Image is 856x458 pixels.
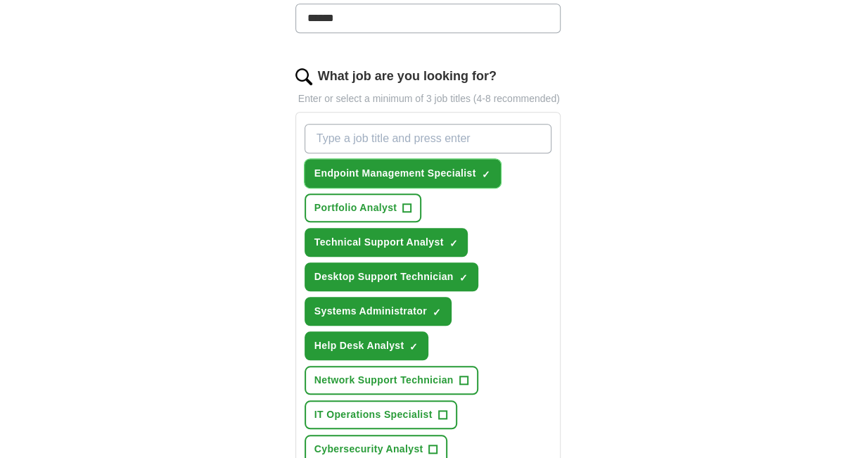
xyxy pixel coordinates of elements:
[305,331,429,360] button: Help Desk Analyst✓
[305,228,468,257] button: Technical Support Analyst✓
[314,338,404,353] span: Help Desk Analyst
[305,297,452,326] button: Systems Administrator✓
[318,67,497,86] label: What job are you looking for?
[295,91,561,106] p: Enter or select a minimum of 3 job titles (4-8 recommended)
[314,166,476,181] span: Endpoint Management Specialist
[314,269,454,284] span: Desktop Support Technician
[314,201,397,215] span: Portfolio Analyst
[305,159,501,188] button: Endpoint Management Specialist✓
[459,272,468,284] span: ✓
[305,366,478,395] button: Network Support Technician
[314,373,454,388] span: Network Support Technician
[314,235,444,250] span: Technical Support Analyst
[449,238,457,249] span: ✓
[305,124,552,153] input: Type a job title and press enter
[305,262,478,291] button: Desktop Support Technician✓
[433,307,441,318] span: ✓
[295,68,312,85] img: search.png
[314,407,433,422] span: IT Operations Specialist
[314,442,423,457] span: Cybersecurity Analyst
[305,400,457,429] button: IT Operations Specialist
[305,193,421,222] button: Portfolio Analyst
[482,169,490,180] span: ✓
[314,304,427,319] span: Systems Administrator
[409,341,418,352] span: ✓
